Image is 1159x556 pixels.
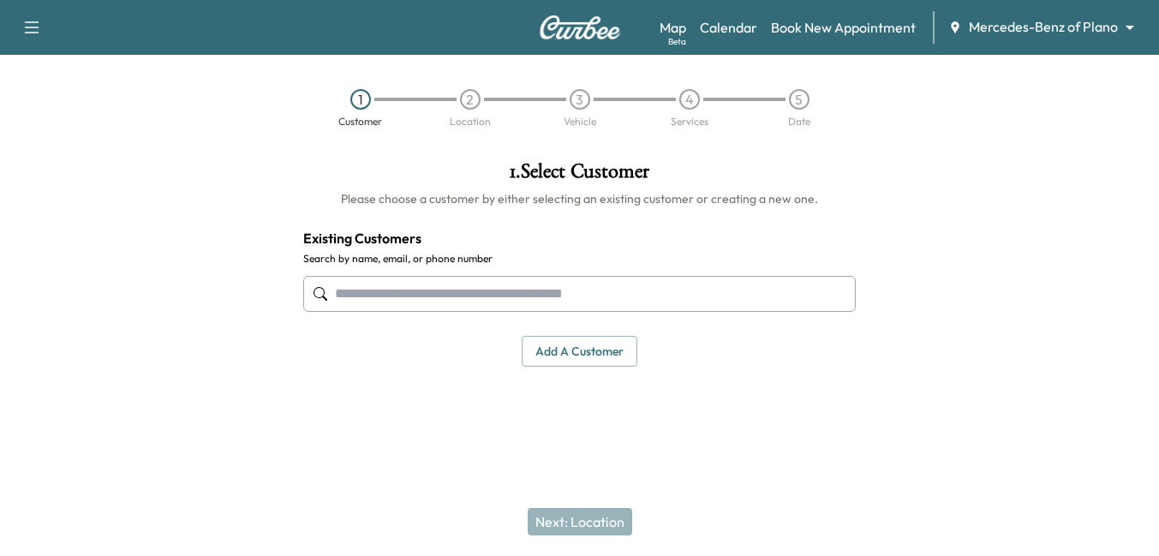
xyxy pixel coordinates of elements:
div: 4 [679,89,700,110]
div: 2 [460,89,481,110]
div: 5 [789,89,810,110]
div: Date [788,117,810,127]
div: Location [450,117,491,127]
a: Book New Appointment [771,17,916,38]
h4: Existing Customers [303,228,856,248]
div: Beta [668,35,686,48]
div: Vehicle [564,117,596,127]
div: Customer [338,117,382,127]
button: Add a customer [522,336,637,368]
label: Search by name, email, or phone number [303,252,856,266]
h6: Please choose a customer by either selecting an existing customer or creating a new one. [303,190,856,207]
div: Services [671,117,708,127]
div: 3 [570,89,590,110]
a: Calendar [700,17,757,38]
span: Mercedes-Benz of Plano [969,17,1118,37]
div: 1 [350,89,371,110]
img: Curbee Logo [539,15,621,39]
a: MapBeta [660,17,686,38]
h1: 1 . Select Customer [303,161,856,190]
